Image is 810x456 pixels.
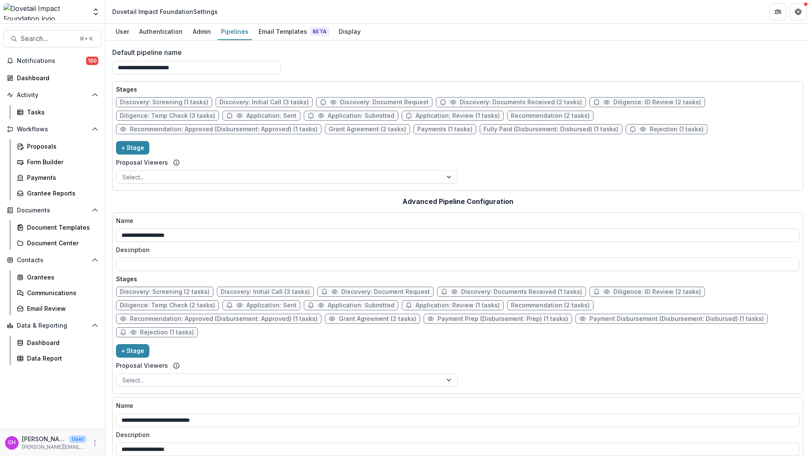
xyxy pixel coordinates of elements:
[589,315,764,323] span: Payment Disbursement (Disbursement: Disbursed) (1 tasks)
[112,25,132,38] div: User
[189,25,214,38] div: Admin
[13,301,102,315] a: Email Review
[341,288,430,296] span: Discovery: Document Request
[27,288,95,297] div: Communications
[22,443,86,451] p: [PERSON_NAME][EMAIL_ADDRESS][DOMAIN_NAME]
[116,344,149,358] button: + Stage
[460,99,582,106] span: Discovery: Documents Received (2 tasks)
[13,236,102,250] a: Document Center
[22,434,66,443] p: [PERSON_NAME] [PERSON_NAME]
[13,336,102,350] a: Dashboard
[417,126,472,133] span: Payments (1 tasks)
[13,155,102,169] a: Form Builder
[511,112,590,119] span: Recommendation (2 tasks)
[27,338,95,347] div: Dashboard
[116,141,149,155] button: + Stage
[255,24,332,40] a: Email Templates Beta
[27,223,95,232] div: Document Templates
[13,220,102,234] a: Document Templates
[116,245,794,254] label: Description
[13,351,102,365] a: Data Report
[120,288,210,296] span: Discovery: Screening (2 tasks)
[13,270,102,284] a: Grantees
[335,24,364,40] a: Display
[402,198,513,206] h2: Advanced Pipeline Configuration
[246,302,297,309] span: Application: Sent
[613,288,701,296] span: Diligence: ID Review (2 tasks)
[189,24,214,40] a: Admin
[13,105,102,119] a: Tasks
[27,142,95,151] div: Proposals
[335,25,364,38] div: Display
[483,126,618,133] span: Fully Paid (Disbursement: Disbursed) (1 tasks)
[140,329,194,336] span: Rejection (1 tasks)
[329,126,406,133] span: Grant Agreement (2 tasks)
[86,57,98,65] span: 100
[116,85,799,94] p: Stages
[3,30,102,47] button: Search...
[13,171,102,185] a: Payments
[90,438,100,448] button: More
[27,354,95,363] div: Data Report
[3,71,102,85] a: Dashboard
[112,7,218,16] div: Dovetail Impact Foundation Settings
[221,288,310,296] span: Discovery: Initial Call (3 tasks)
[3,122,102,136] button: Open Workflows
[130,126,318,133] span: Recommendation: Approved (Disbursement: Approved) (1 tasks)
[136,24,186,40] a: Authentication
[130,315,318,323] span: Recommendation: Approved (Disbursement: Approved) (1 tasks)
[116,274,799,283] p: Stages
[340,99,429,106] span: Discovery: Document Request
[112,24,132,40] a: User
[90,3,102,20] button: Open entity switcher
[8,440,16,445] div: Courtney Eker Hardy
[416,302,500,309] span: Application: Review (1 tasks)
[27,108,95,117] div: Tasks
[437,315,568,323] span: Payment Prep (Disbursement: Prep) (1 tasks)
[3,204,102,217] button: Open Documents
[218,25,252,38] div: Pipelines
[13,139,102,153] a: Proposals
[3,253,102,267] button: Open Contacts
[511,302,590,309] span: Recommendation (2 tasks)
[3,319,102,332] button: Open Data & Reporting
[116,430,794,439] label: Description
[3,54,102,68] button: Notifications100
[13,186,102,200] a: Grantee Reports
[116,158,168,167] label: Proposal Viewers
[120,112,215,119] span: Diligence: Temp Check (3 tasks)
[3,88,102,102] button: Open Activity
[136,25,186,38] div: Authentication
[112,47,798,57] label: Default pipeline name
[328,112,394,119] span: Application: Submitted
[310,27,329,36] span: Beta
[116,401,133,410] p: Name
[339,315,416,323] span: Grant Agreement (2 tasks)
[78,34,94,43] div: ⌘ + K
[650,126,704,133] span: Rejection (1 tasks)
[27,239,95,247] div: Document Center
[116,216,133,225] p: Name
[769,3,786,20] button: Partners
[218,24,252,40] a: Pipelines
[3,3,86,20] img: Dovetail Impact Foundation logo
[27,304,95,313] div: Email Review
[613,99,701,106] span: Diligence: ID Review (2 tasks)
[461,288,582,296] span: Discovery: Documents Received (1 tasks)
[13,286,102,300] a: Communications
[120,302,215,309] span: Diligence: Temp Check (2 tasks)
[219,99,309,106] span: Discovery: Initial Call (3 tasks)
[246,112,297,119] span: Application: Sent
[27,189,95,198] div: Grantee Reports
[69,435,86,443] p: User
[21,35,74,43] span: Search...
[17,207,88,214] span: Documents
[27,273,95,282] div: Grantees
[27,157,95,166] div: Form Builder
[27,173,95,182] div: Payments
[109,5,221,18] nav: breadcrumb
[116,361,168,370] label: Proposal Viewers
[328,302,394,309] span: Application: Submitted
[17,257,88,264] span: Contacts
[790,3,807,20] button: Get Help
